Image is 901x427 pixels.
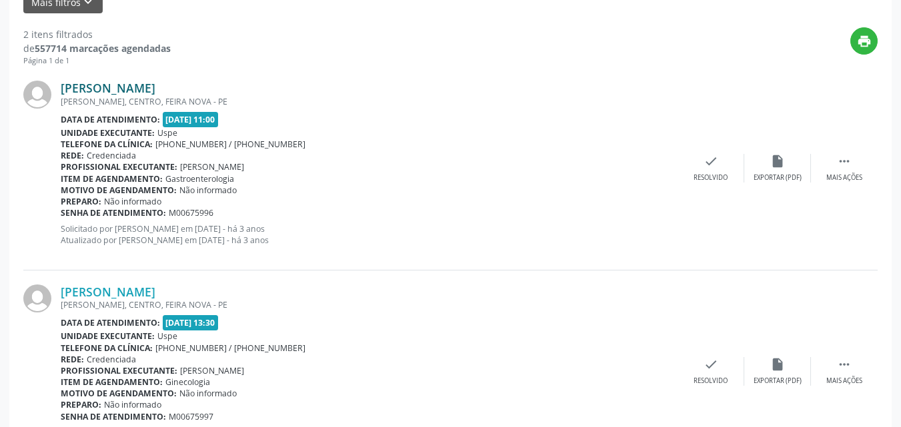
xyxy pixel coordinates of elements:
span: Não informado [104,196,161,207]
a: [PERSON_NAME] [61,284,155,299]
button: print [850,27,878,55]
b: Rede: [61,354,84,365]
span: Gastroenterologia [165,173,234,185]
div: Resolvido [694,376,728,386]
span: Não informado [104,399,161,410]
span: [PHONE_NUMBER] / [PHONE_NUMBER] [155,342,305,354]
div: Exportar (PDF) [754,173,802,183]
i: check [704,357,718,372]
i: check [704,154,718,169]
i:  [837,154,852,169]
b: Motivo de agendamento: [61,388,177,399]
div: [PERSON_NAME], CENTRO, FEIRA NOVA - PE [61,299,678,310]
a: [PERSON_NAME] [61,81,155,95]
img: img [23,284,51,312]
span: Não informado [179,185,237,196]
div: Resolvido [694,173,728,183]
b: Telefone da clínica: [61,342,153,354]
b: Item de agendamento: [61,173,163,185]
b: Preparo: [61,196,101,207]
b: Profissional executante: [61,365,177,376]
span: [PHONE_NUMBER] / [PHONE_NUMBER] [155,139,305,150]
b: Profissional executante: [61,161,177,173]
div: 2 itens filtrados [23,27,171,41]
b: Unidade executante: [61,127,155,139]
b: Senha de atendimento: [61,207,166,218]
span: M00675996 [169,207,213,218]
b: Data de atendimento: [61,114,160,125]
span: Uspe [157,127,177,139]
span: Credenciada [87,354,136,365]
i: print [857,34,872,49]
p: Solicitado por [PERSON_NAME] em [DATE] - há 3 anos Atualizado por [PERSON_NAME] em [DATE] - há 3 ... [61,223,678,246]
div: Mais ações [826,376,862,386]
strong: 557714 marcações agendadas [35,42,171,55]
span: M00675997 [169,411,213,422]
span: Credenciada [87,150,136,161]
b: Rede: [61,150,84,161]
span: [PERSON_NAME] [180,161,244,173]
div: de [23,41,171,55]
span: Ginecologia [165,376,210,388]
b: Telefone da clínica: [61,139,153,150]
div: Exportar (PDF) [754,376,802,386]
b: Data de atendimento: [61,317,160,328]
b: Senha de atendimento: [61,411,166,422]
div: [PERSON_NAME], CENTRO, FEIRA NOVA - PE [61,96,678,107]
span: [DATE] 11:00 [163,112,219,127]
span: [DATE] 13:30 [163,315,219,330]
i: insert_drive_file [770,357,785,372]
b: Item de agendamento: [61,376,163,388]
div: Página 1 de 1 [23,55,171,67]
b: Unidade executante: [61,330,155,342]
i:  [837,357,852,372]
span: [PERSON_NAME] [180,365,244,376]
b: Preparo: [61,399,101,410]
div: Mais ações [826,173,862,183]
span: Uspe [157,330,177,342]
span: Não informado [179,388,237,399]
i: insert_drive_file [770,154,785,169]
b: Motivo de agendamento: [61,185,177,196]
img: img [23,81,51,109]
